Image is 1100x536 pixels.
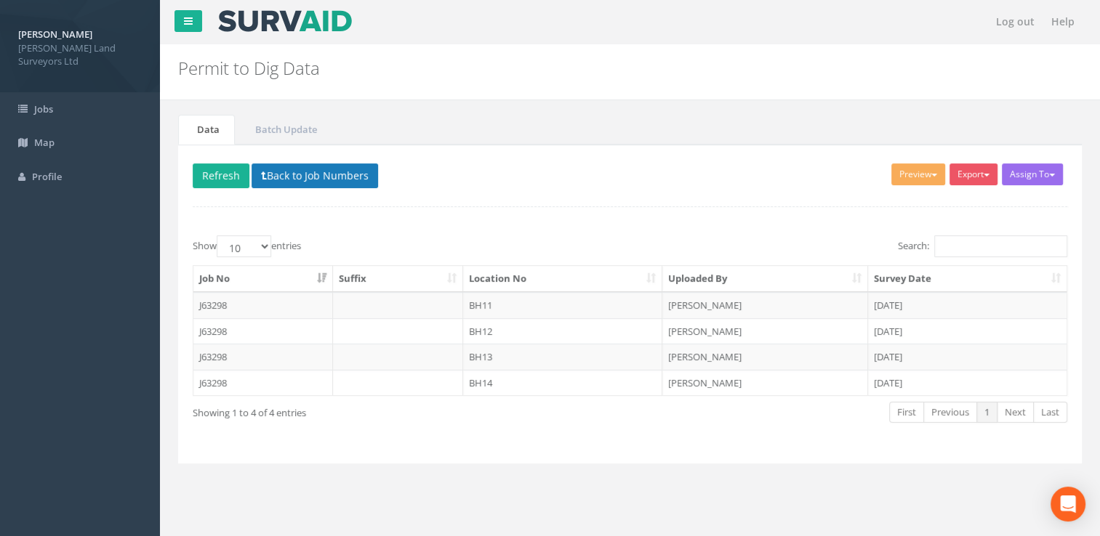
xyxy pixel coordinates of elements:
[868,318,1067,344] td: [DATE]
[252,163,378,188] button: Back to Job Numbers
[193,400,545,420] div: Showing 1 to 4 of 4 entries
[193,292,333,318] td: J63298
[923,402,977,423] a: Previous
[934,235,1067,257] input: Search:
[889,402,924,423] a: First
[868,344,1067,370] td: [DATE]
[868,292,1067,318] td: [DATE]
[18,41,142,68] span: [PERSON_NAME] Land Surveyors Ltd
[1002,163,1063,185] button: Assign To
[193,266,333,292] th: Job No: activate to sort column ascending
[34,102,53,115] span: Jobs
[193,163,249,188] button: Refresh
[868,266,1067,292] th: Survey Date: activate to sort column ascending
[193,370,333,396] td: J63298
[34,136,55,149] span: Map
[950,163,997,185] button: Export
[463,370,663,396] td: BH14
[662,344,868,370] td: [PERSON_NAME]
[1051,487,1085,521] div: Open Intercom Messenger
[463,266,663,292] th: Location No: activate to sort column ascending
[997,402,1034,423] a: Next
[891,163,945,185] button: Preview
[178,115,235,145] a: Data
[463,318,663,344] td: BH12
[193,318,333,344] td: J63298
[463,344,663,370] td: BH13
[333,266,463,292] th: Suffix: activate to sort column ascending
[662,292,868,318] td: [PERSON_NAME]
[236,115,332,145] a: Batch Update
[898,235,1067,257] label: Search:
[976,402,997,423] a: 1
[193,344,333,370] td: J63298
[662,266,868,292] th: Uploaded By: activate to sort column ascending
[193,235,301,257] label: Show entries
[32,170,62,183] span: Profile
[662,370,868,396] td: [PERSON_NAME]
[463,292,663,318] td: BH11
[217,235,271,257] select: Showentries
[18,24,142,68] a: [PERSON_NAME] [PERSON_NAME] Land Surveyors Ltd
[868,370,1067,396] td: [DATE]
[178,59,928,78] h2: Permit to Dig Data
[18,28,92,41] strong: [PERSON_NAME]
[662,318,868,344] td: [PERSON_NAME]
[1033,402,1067,423] a: Last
